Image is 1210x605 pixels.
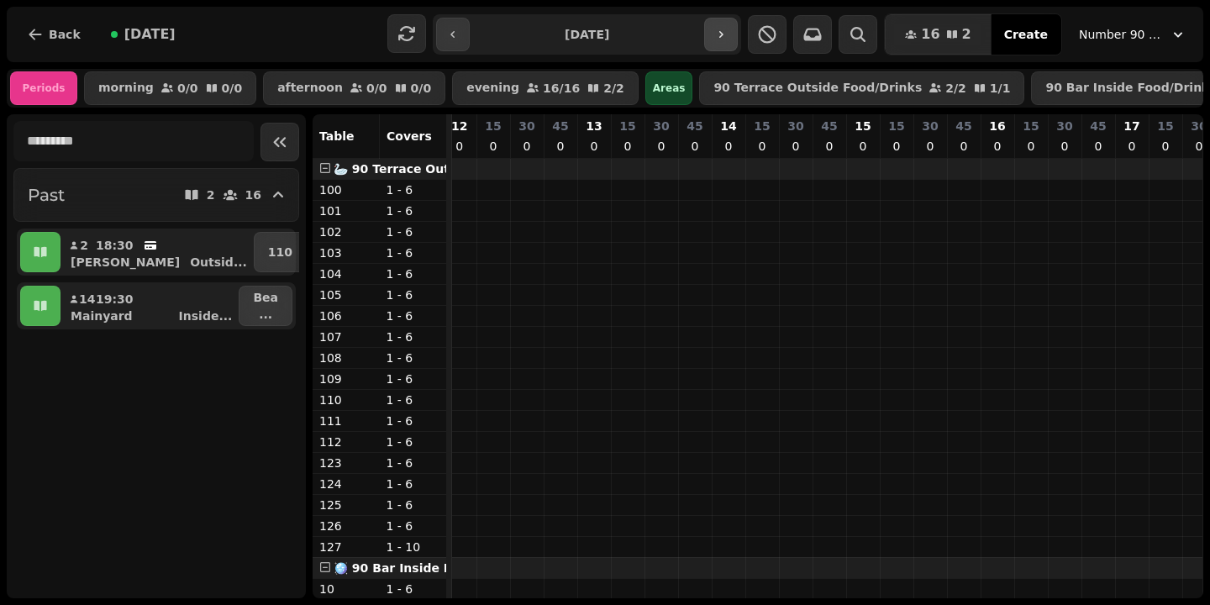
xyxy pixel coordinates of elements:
[319,434,373,450] p: 112
[387,203,440,219] p: 1 - 6
[366,82,387,94] p: 0 / 0
[190,254,247,271] p: Outsid ...
[13,168,299,222] button: Past216
[587,138,601,155] p: 0
[254,232,307,272] button: 110
[64,232,250,272] button: 218:30[PERSON_NAME]Outsid...
[713,82,922,95] p: 90 Terrace Outside Food/Drinks
[387,181,440,198] p: 1 - 6
[1159,138,1172,155] p: 0
[49,29,81,40] span: Back
[319,455,373,471] p: 123
[603,82,624,94] p: 2 / 2
[319,245,373,261] p: 103
[655,138,668,155] p: 0
[1058,138,1071,155] p: 0
[253,306,278,323] p: ...
[1125,138,1139,155] p: 0
[452,71,639,105] button: evening16/162/2
[387,266,440,282] p: 1 - 6
[319,308,373,324] p: 106
[319,392,373,408] p: 110
[207,189,215,201] p: 2
[1092,138,1105,155] p: 0
[268,244,292,260] p: 110
[885,14,991,55] button: 162
[989,118,1005,134] p: 16
[1191,118,1207,134] p: 30
[543,82,580,94] p: 16 / 16
[755,138,769,155] p: 0
[411,82,432,94] p: 0 / 0
[387,224,440,240] p: 1 - 6
[179,308,233,324] p: Inside ...
[253,289,278,306] p: Bea
[319,497,373,513] p: 125
[890,138,903,155] p: 0
[1090,118,1106,134] p: 45
[239,286,292,326] button: Bea...
[334,162,560,176] span: 🦢 90 Terrace Outside Food/Drinks
[518,118,534,134] p: 30
[754,118,770,134] p: 15
[699,71,1024,105] button: 90 Terrace Outside Food/Drinks2/21/1
[1079,26,1163,43] span: Number 90 Bar
[319,350,373,366] p: 108
[945,82,966,94] p: 2 / 2
[955,118,971,134] p: 45
[319,224,373,240] p: 102
[990,82,1011,94] p: 1 / 1
[1123,118,1139,134] p: 17
[387,350,440,366] p: 1 - 6
[855,118,871,134] p: 15
[387,245,440,261] p: 1 - 6
[645,71,693,105] div: Areas
[387,392,440,408] p: 1 - 6
[319,539,373,555] p: 127
[387,329,440,345] p: 1 - 6
[789,138,802,155] p: 0
[334,561,523,575] span: 🪩 90 Bar Inside Food/Drinks
[319,181,373,198] p: 100
[277,82,343,95] p: afternoon
[888,118,904,134] p: 15
[79,291,89,308] p: 14
[319,518,373,534] p: 126
[387,497,440,513] p: 1 - 6
[64,286,235,326] button: 1419:30MainyardInside...
[520,138,534,155] p: 0
[28,183,65,207] h2: Past
[71,254,180,271] p: [PERSON_NAME]
[1004,29,1048,40] span: Create
[487,138,500,155] p: 0
[319,129,355,143] span: Table
[466,82,519,95] p: evening
[923,138,937,155] p: 0
[387,581,440,597] p: 1 - 6
[1157,118,1173,134] p: 15
[387,518,440,534] p: 1 - 6
[387,434,440,450] p: 1 - 6
[688,138,702,155] p: 0
[319,266,373,282] p: 104
[621,138,634,155] p: 0
[922,118,938,134] p: 30
[319,203,373,219] p: 101
[319,287,373,303] p: 105
[387,287,440,303] p: 1 - 6
[387,413,440,429] p: 1 - 6
[962,28,971,41] span: 2
[177,82,198,94] p: 0 / 0
[387,455,440,471] p: 1 - 6
[485,118,501,134] p: 15
[96,291,134,308] p: 19:30
[98,82,154,95] p: morning
[720,118,736,134] p: 14
[957,138,971,155] p: 0
[387,476,440,492] p: 1 - 6
[687,118,702,134] p: 45
[124,28,176,41] span: [DATE]
[1056,118,1072,134] p: 30
[451,118,467,134] p: 12
[319,329,373,345] p: 107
